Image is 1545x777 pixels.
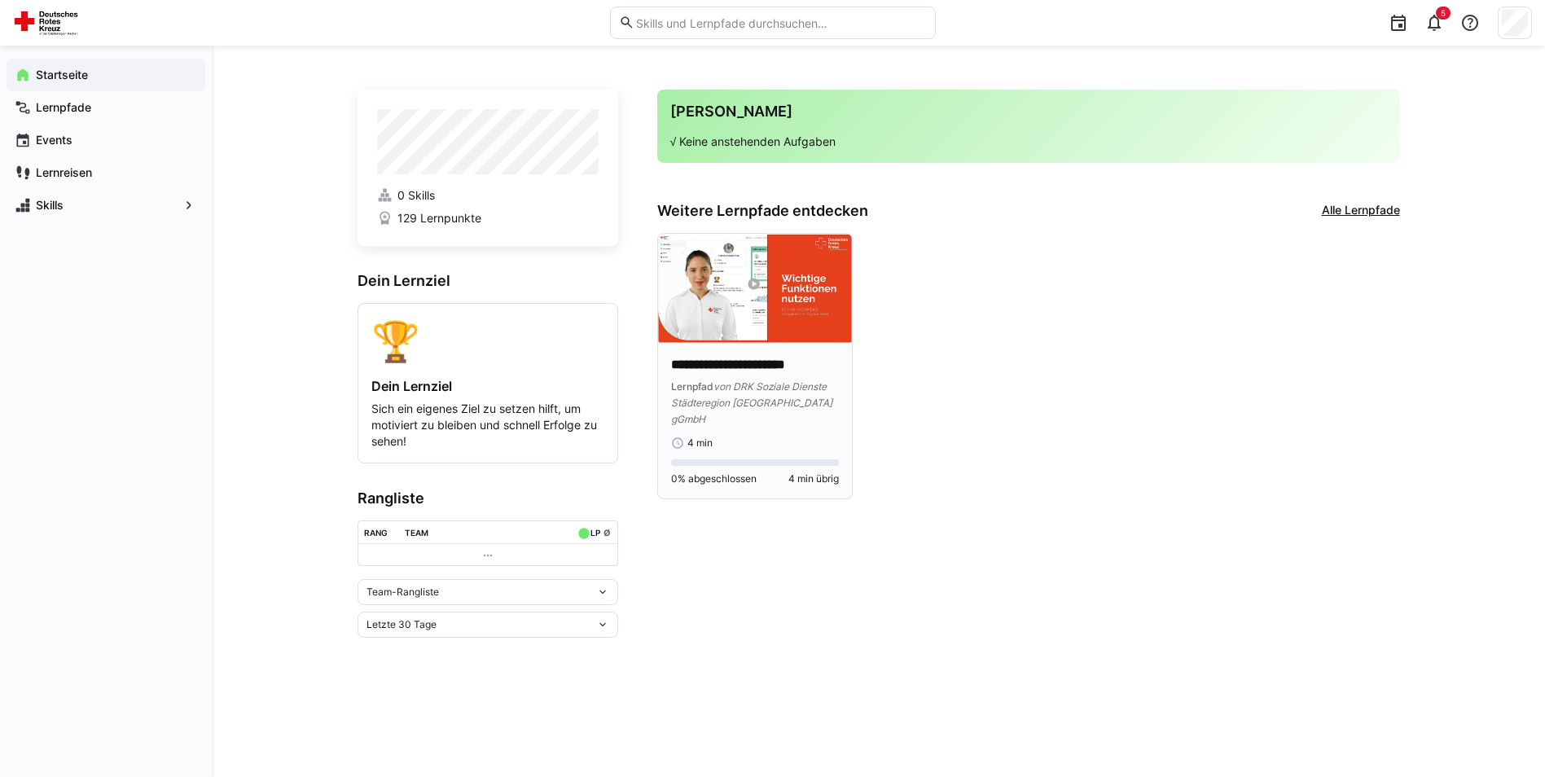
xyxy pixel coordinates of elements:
[366,618,437,631] span: Letzte 30 Tage
[634,15,926,30] input: Skills und Lernpfade durchsuchen…
[397,187,435,204] span: 0 Skills
[1441,8,1446,18] span: 5
[671,380,713,393] span: Lernpfad
[358,489,618,507] h3: Rangliste
[405,528,428,538] div: Team
[670,134,1387,150] p: √ Keine anstehenden Aufgaben
[371,317,604,365] div: 🏆
[671,472,757,485] span: 0% abgeschlossen
[358,272,618,290] h3: Dein Lernziel
[658,234,852,343] img: image
[687,437,713,450] span: 4 min
[1322,202,1400,220] a: Alle Lernpfade
[364,528,388,538] div: Rang
[371,401,604,450] p: Sich ein eigenes Ziel zu setzen hilft, um motiviert zu bleiben und schnell Erfolge zu sehen!
[604,525,611,538] a: ø
[670,103,1387,121] h3: [PERSON_NAME]
[788,472,839,485] span: 4 min übrig
[397,210,481,226] span: 129 Lernpunkte
[377,187,599,204] a: 0 Skills
[671,380,832,425] span: von DRK Soziale Dienste Städteregion [GEOGRAPHIC_DATA] gGmbH
[371,378,604,394] h4: Dein Lernziel
[657,202,868,220] h3: Weitere Lernpfade entdecken
[590,528,600,538] div: LP
[366,586,439,599] span: Team-Rangliste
